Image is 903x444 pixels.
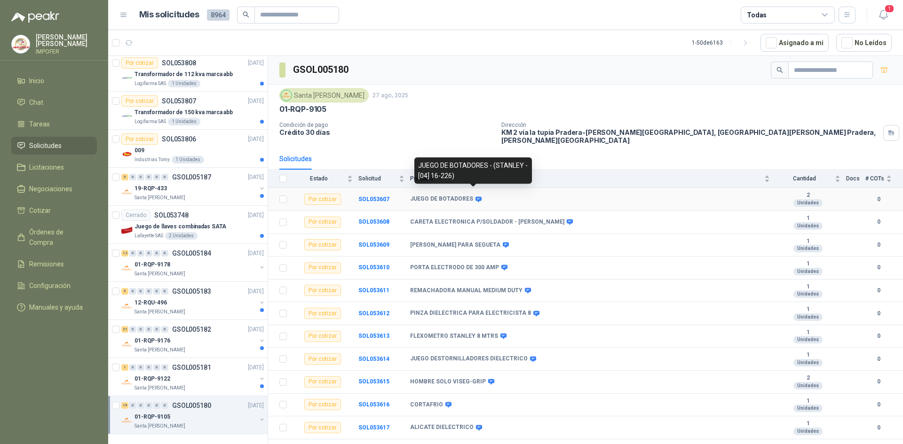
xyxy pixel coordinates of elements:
div: Santa [PERSON_NAME] [279,88,369,102]
a: Solicitudes [11,137,97,155]
p: [DATE] [248,249,264,258]
b: SOL053613 [358,333,389,339]
div: Todas [747,10,767,20]
div: Unidades [793,245,823,252]
a: Negociaciones [11,180,97,198]
a: SOL053611 [358,287,389,294]
p: GSOL005182 [172,326,211,333]
div: Unidades [793,382,823,389]
div: Por cotizar [304,308,341,319]
p: [DATE] [248,325,264,334]
h3: GSOL005180 [293,62,350,77]
div: 0 [153,364,160,371]
span: search [776,67,783,73]
div: 5 [121,174,128,180]
div: 1 - 50 de 6163 [692,35,753,50]
p: Condición de pago [279,122,494,128]
p: [DATE] [248,401,264,410]
a: SOL053616 [358,401,389,408]
b: 1 [776,397,840,405]
b: 0 [865,400,892,409]
button: 1 [875,7,892,23]
div: 1 Unidades [172,156,204,164]
b: 1 [776,260,840,268]
a: Por cotizarSOL053806[DATE] Company Logo009Industrias Tomy1 Unidades [108,130,268,168]
div: Por cotizar [304,285,341,296]
a: Cotizar [11,202,97,219]
div: 1 Unidades [168,118,200,125]
a: 19 0 0 0 0 0 GSOL005180[DATE] Company Logo01-RQP-9105Santa [PERSON_NAME] [121,400,266,430]
th: # COTs [865,170,903,188]
div: Por cotizar [304,353,341,365]
p: [DATE] [248,135,264,144]
b: 2 [776,192,840,199]
div: Unidades [793,268,823,275]
div: 0 [137,288,144,295]
b: 0 [865,263,892,272]
p: Logifarma SAS [135,80,166,87]
a: Manuales y ayuda [11,298,97,316]
img: Company Logo [281,90,292,101]
b: 2 [776,374,840,382]
img: Company Logo [121,377,133,388]
div: Unidades [793,290,823,298]
img: Company Logo [121,187,133,198]
p: 01-RQP-9178 [135,260,170,269]
b: 1 [776,215,840,222]
a: 5 0 0 0 0 0 GSOL005187[DATE] Company Logo19-RQP-433Santa [PERSON_NAME] [121,171,266,202]
div: 0 [137,364,144,371]
div: 0 [161,250,168,257]
span: Configuración [29,280,71,291]
p: Lafayette SAS [135,232,163,240]
p: Santa [PERSON_NAME] [135,308,185,316]
b: 0 [865,332,892,341]
a: Chat [11,93,97,111]
a: Por cotizarSOL053808[DATE] Company LogoTransformador de 112 kva marca abbLogifarma SAS1 Unidades [108,54,268,92]
span: Remisiones [29,259,64,269]
div: 5 [121,288,128,295]
div: Unidades [793,336,823,343]
b: SOL053612 [358,310,389,317]
p: Santa [PERSON_NAME] [135,422,185,430]
b: ALICATE DIELECTRICO [410,424,474,431]
a: SOL053615 [358,378,389,385]
div: Por cotizar [304,331,341,342]
span: Licitaciones [29,162,64,172]
a: SOL053610 [358,264,389,271]
div: 0 [145,174,152,180]
div: 21 [121,326,128,333]
p: GSOL005180 [172,402,211,409]
th: Solicitud [358,170,410,188]
div: Unidades [793,359,823,366]
div: Por cotizar [121,133,158,145]
th: Estado [293,170,358,188]
div: 0 [153,250,160,257]
p: 009 [135,146,144,155]
a: 21 0 0 0 0 0 GSOL005182[DATE] Company Logo01-RQP-9176Santa [PERSON_NAME] [121,324,266,354]
p: [DATE] [248,97,264,106]
span: Producto [410,175,762,182]
div: 0 [145,326,152,333]
div: 0 [137,174,144,180]
div: 0 [161,174,168,180]
div: Por cotizar [304,239,341,250]
img: Company Logo [121,72,133,84]
a: Por cotizarSOL053807[DATE] Company LogoTransformador de 150 kva marca abbLogifarma SAS1 Unidades [108,92,268,130]
div: Unidades [793,405,823,412]
div: 1 [121,364,128,371]
div: 0 [145,288,152,295]
b: PINZA DIELECTRICA PARA ELECTRICISTA 8 [410,310,531,317]
p: [PERSON_NAME] [PERSON_NAME] [36,34,97,47]
span: Inicio [29,76,44,86]
div: 0 [153,288,160,295]
p: Crédito 30 días [279,128,494,136]
div: 0 [129,326,136,333]
span: Manuales y ayuda [29,302,83,312]
p: Logifarma SAS [135,118,166,125]
p: Dirección [501,122,879,128]
img: Company Logo [121,110,133,122]
b: SOL053608 [358,218,389,225]
a: 12 0 0 0 0 0 GSOL005184[DATE] Company Logo01-RQP-9178Santa [PERSON_NAME] [121,248,266,278]
p: KM 2 vía la tupia Pradera-[PERSON_NAME][GEOGRAPHIC_DATA], [GEOGRAPHIC_DATA][PERSON_NAME] Pradera ... [501,128,879,144]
